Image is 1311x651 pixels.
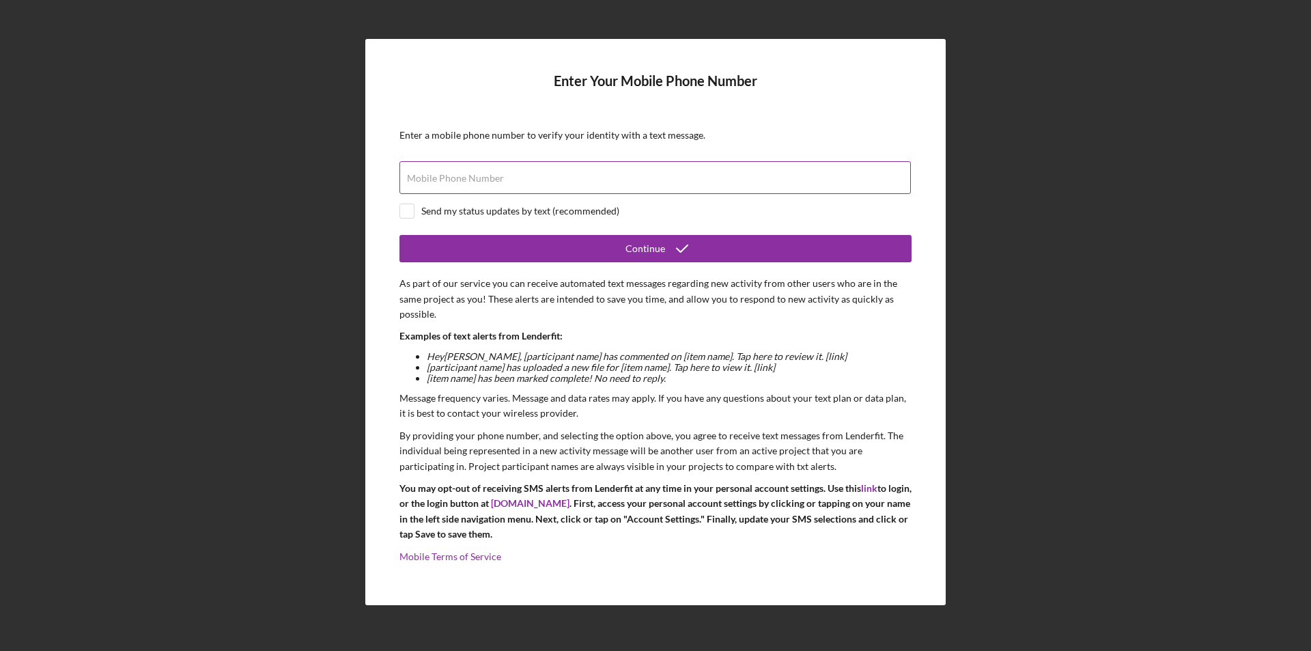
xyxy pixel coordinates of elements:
li: [participant name] has uploaded a new file for [item name]. Tap here to view it. [link] [427,362,912,373]
a: link [861,482,877,494]
p: Message frequency varies. Message and data rates may apply. If you have any questions about your ... [399,391,912,421]
label: Mobile Phone Number [407,173,504,184]
p: As part of our service you can receive automated text messages regarding new activity from other ... [399,276,912,322]
h4: Enter Your Mobile Phone Number [399,73,912,109]
div: Enter a mobile phone number to verify your identity with a text message. [399,130,912,141]
li: Hey [PERSON_NAME] , [participant name] has commented on [item name]. Tap here to review it. [link] [427,351,912,362]
p: Examples of text alerts from Lenderfit: [399,329,912,344]
li: [item name] has been marked complete! No need to reply. [427,373,912,384]
div: Continue [625,235,665,262]
p: You may opt-out of receiving SMS alerts from Lenderfit at any time in your personal account setti... [399,481,912,542]
div: Send my status updates by text (recommended) [421,206,619,217]
a: [DOMAIN_NAME] [491,497,569,509]
button: Continue [399,235,912,262]
a: Mobile Terms of Service [399,551,501,562]
p: By providing your phone number, and selecting the option above, you agree to receive text message... [399,428,912,474]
